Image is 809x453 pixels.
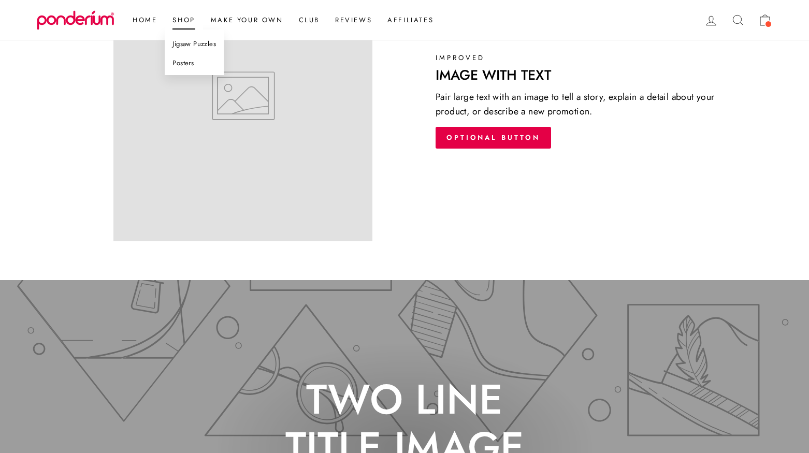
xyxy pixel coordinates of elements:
[203,11,291,30] a: Make Your Own
[436,68,728,82] p: Image with text
[436,90,728,119] p: Pair large text with an image to tell a story, explain a detail about your product, or describe a...
[120,11,441,30] ul: Primary
[436,127,551,149] a: Optional button
[327,11,380,30] a: Reviews
[125,11,165,30] a: Home
[436,52,728,63] p: Improved
[165,54,224,73] a: Posters
[165,35,224,54] a: Jigsaw Puzzles
[165,11,203,30] a: Shop
[291,11,327,30] a: Club
[37,10,114,30] img: Ponderium
[380,11,441,30] a: Affiliates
